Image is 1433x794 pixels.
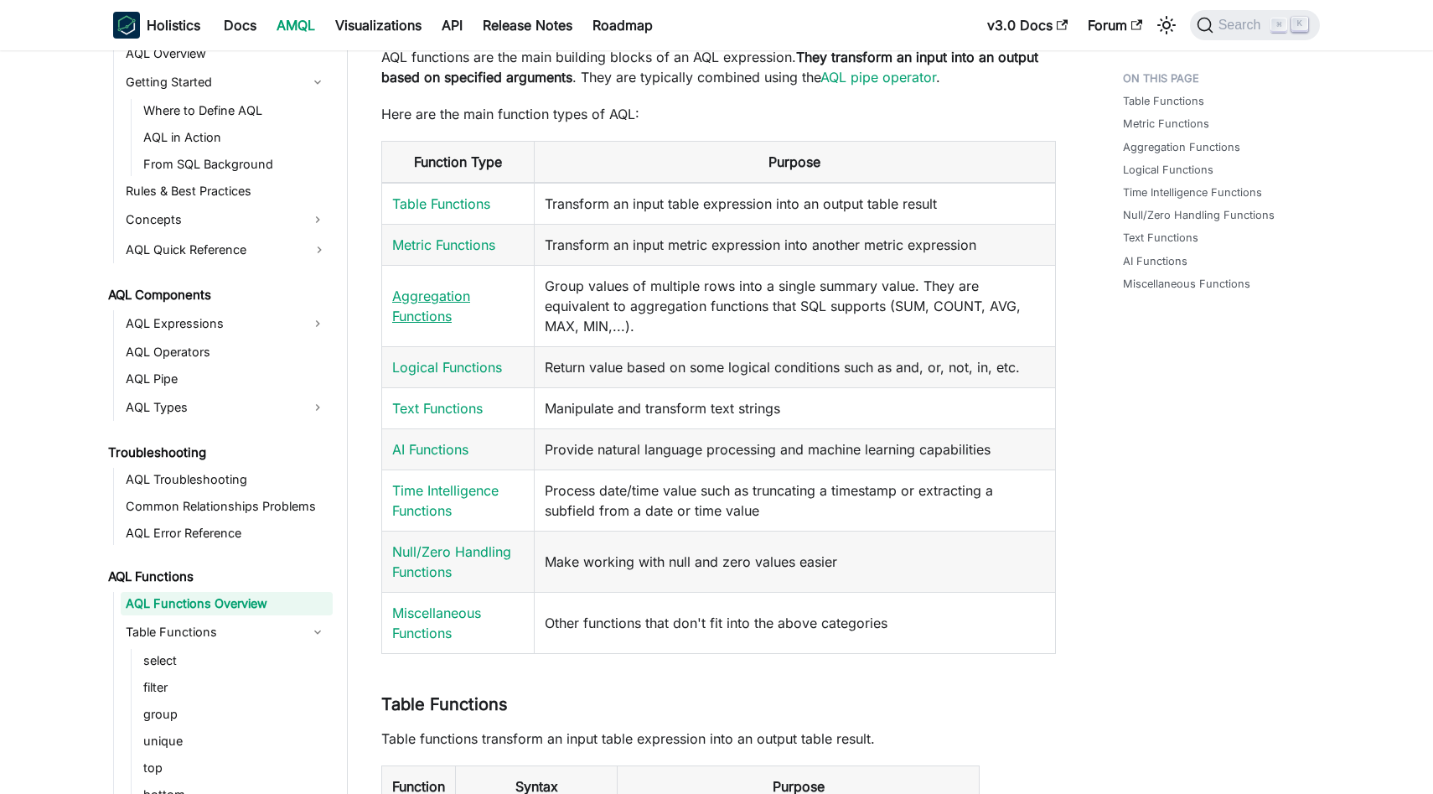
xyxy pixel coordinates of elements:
[113,12,140,39] img: Holistics
[820,69,936,86] a: AQL pipe operator
[381,694,1056,715] h3: Table Functions
[103,283,333,307] a: AQL Components
[121,69,303,96] a: Getting Started
[214,12,266,39] a: Docs
[392,400,483,417] a: Text Functions
[96,50,348,794] nav: Docs sidebar
[381,104,1056,124] p: Here are the main function types of AQL:
[121,367,333,391] a: AQL Pipe
[121,592,333,615] a: AQL Functions Overview
[138,99,333,122] a: Where to Define AQL
[303,69,333,96] button: Collapse sidebar category 'Getting Started'
[121,495,333,518] a: Common Relationships Problems
[303,619,333,646] button: Collapse sidebar category 'Table Functions'
[121,236,333,263] a: AQL Quick Reference
[138,153,333,176] a: From SQL Background
[1291,17,1308,32] kbd: K
[121,468,333,491] a: AQL Troubleshooting
[977,12,1078,39] a: v3.0 Docs
[473,12,582,39] a: Release Notes
[392,359,502,376] a: Logical Functions
[121,340,333,364] a: AQL Operators
[103,441,333,464] a: Troubleshooting
[138,729,333,753] a: unique
[103,565,333,589] a: AQL Functions
[582,12,663,39] a: Roadmap
[534,225,1055,266] td: Transform an input metric expression into another metric expression
[1123,162,1213,178] a: Logical Functions
[121,619,303,646] a: Table Functions
[1123,184,1262,200] a: Time Intelligence Functions
[534,429,1055,470] td: Provide natural language processing and machine learning capabilities
[121,522,333,545] a: AQL Error Reference
[381,47,1056,87] p: AQL functions are the main building blocks of an AQL expression. . They are typically combined us...
[432,12,473,39] a: API
[303,206,333,233] button: Expand sidebar category 'Concepts'
[121,42,333,65] a: AQL Overview
[138,126,333,149] a: AQL in Action
[1190,10,1320,40] button: Search (Command+K)
[1123,93,1204,109] a: Table Functions
[266,12,325,39] a: AMQL
[138,756,333,780] a: top
[1213,18,1271,33] span: Search
[534,142,1055,184] th: Purpose
[392,441,468,458] a: AI Functions
[121,206,303,233] a: Concepts
[303,310,333,337] button: Expand sidebar category 'AQL Expressions'
[534,532,1055,593] td: Make working with null and zero values easier
[392,543,511,580] a: Null/Zero Handling Functions
[392,288,470,324] a: Aggregation Functions
[138,703,333,726] a: group
[381,729,1056,749] p: Table functions transform an input table expression into an output table result.
[392,236,495,253] a: Metric Functions
[147,15,200,35] b: Holistics
[1123,230,1198,246] a: Text Functions
[392,605,481,641] a: Miscellaneous Functions
[138,676,333,699] a: filter
[1270,18,1287,33] kbd: ⌘
[138,649,333,672] a: select
[121,179,333,203] a: Rules & Best Practices
[1153,12,1180,39] button: Switch between dark and light mode (currently light mode)
[534,388,1055,429] td: Manipulate and transform text strings
[325,12,432,39] a: Visualizations
[382,142,535,184] th: Function Type
[1123,276,1250,292] a: Miscellaneous Functions
[1123,253,1187,269] a: AI Functions
[1123,207,1275,223] a: Null/Zero Handling Functions
[113,12,200,39] a: HolisticsHolistics
[534,347,1055,388] td: Return value based on some logical conditions such as and, or, not, in, etc.
[121,310,303,337] a: AQL Expressions
[1078,12,1152,39] a: Forum
[1123,139,1240,155] a: Aggregation Functions
[121,394,303,421] a: AQL Types
[534,266,1055,347] td: Group values of multiple rows into a single summary value. They are equivalent to aggregation fun...
[392,195,490,212] a: Table Functions
[392,482,499,519] a: Time Intelligence Functions
[303,394,333,421] button: Expand sidebar category 'AQL Types'
[534,470,1055,532] td: Process date/time value such as truncating a timestamp or extracting a subfield from a date or ti...
[534,183,1055,225] td: Transform an input table expression into an output table result
[534,593,1055,654] td: Other functions that don't fit into the above categories
[1123,116,1209,132] a: Metric Functions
